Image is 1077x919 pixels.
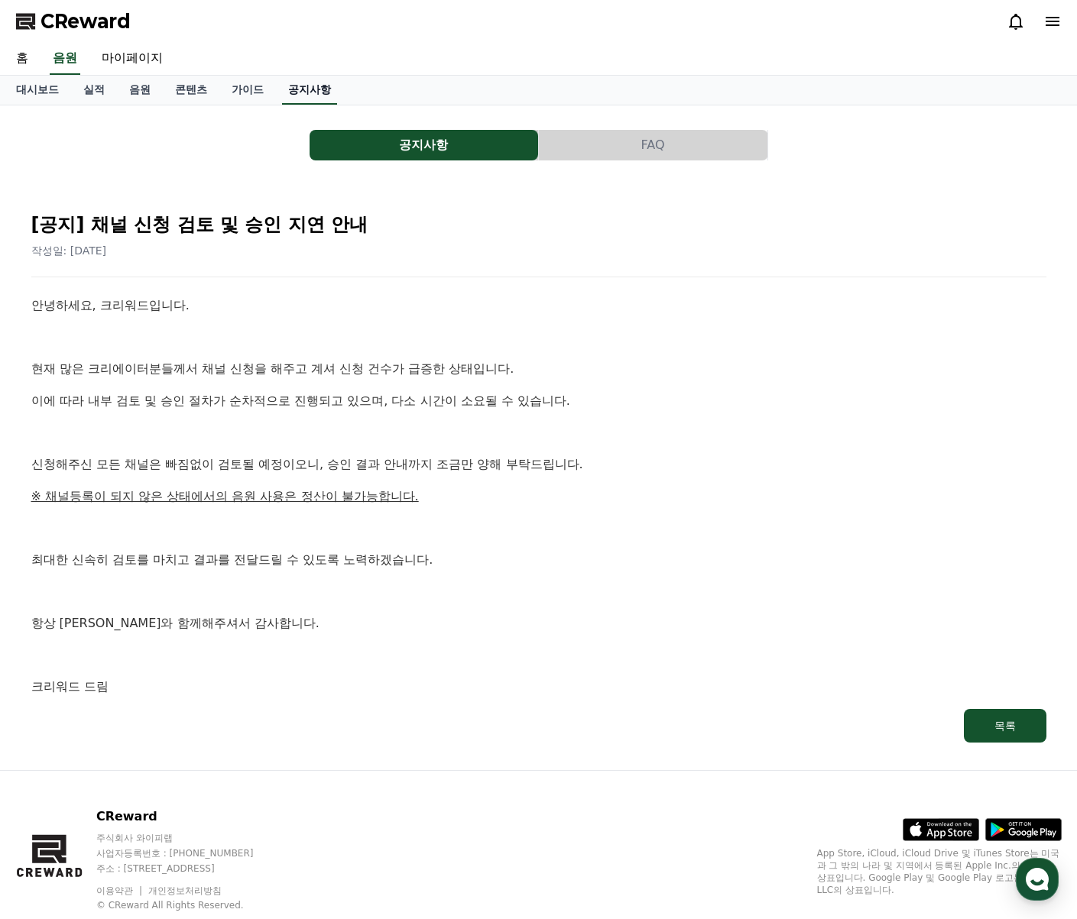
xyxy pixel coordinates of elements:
a: 콘텐츠 [163,76,219,105]
a: 개인정보처리방침 [148,885,222,896]
p: 항상 [PERSON_NAME]와 함께해주셔서 감사합니다. [31,613,1046,633]
a: 공지사항 [282,76,337,105]
div: 목록 [994,718,1016,733]
a: CReward [16,9,131,34]
button: 목록 [964,709,1046,743]
p: CReward [96,807,283,826]
a: 홈 [5,484,101,523]
u: ※ 채널등록이 되지 않은 상태에서의 음원 사용은 정산이 불가능합니다. [31,489,419,503]
p: © CReward All Rights Reserved. [96,899,283,911]
p: 사업자등록번호 : [PHONE_NUMBER] [96,847,283,859]
a: FAQ [539,130,768,160]
p: 안녕하세요, 크리워드입니다. [31,296,1046,316]
a: 마이페이지 [89,43,175,75]
span: 대화 [140,508,158,520]
span: 설정 [236,507,255,519]
p: 크리워드 드림 [31,677,1046,697]
a: 실적 [71,76,117,105]
button: 공지사항 [310,130,538,160]
span: 작성일: [DATE] [31,244,107,257]
a: 음원 [50,43,80,75]
a: 대화 [101,484,197,523]
a: 이용약관 [96,885,144,896]
a: 설정 [197,484,294,523]
a: 목록 [31,709,1046,743]
a: 음원 [117,76,163,105]
p: 주식회사 와이피랩 [96,832,283,844]
a: 공지사항 [310,130,539,160]
p: 이에 따라 내부 검토 및 승인 절차가 순차적으로 진행되고 있으며, 다소 시간이 소요될 수 있습니다. [31,391,1046,411]
a: 대시보드 [4,76,71,105]
a: 홈 [4,43,41,75]
a: 가이드 [219,76,276,105]
h2: [공지] 채널 신청 검토 및 승인 지연 안내 [31,212,1046,237]
p: App Store, iCloud, iCloud Drive 및 iTunes Store는 미국과 그 밖의 나라 및 지역에서 등록된 Apple Inc.의 서비스 상표입니다. Goo... [817,847,1062,896]
p: 주소 : [STREET_ADDRESS] [96,862,283,875]
p: 현재 많은 크리에이터분들께서 채널 신청을 해주고 계셔 신청 건수가 급증한 상태입니다. [31,359,1046,379]
p: 최대한 신속히 검토를 마치고 결과를 전달드릴 수 있도록 노력하겠습니다. [31,550,1046,570]
p: 신청해주신 모든 채널은 빠짐없이 검토될 예정이오니, 승인 결과 안내까지 조금만 양해 부탁드립니다. [31,455,1046,474]
button: FAQ [539,130,767,160]
span: 홈 [48,507,57,519]
span: CReward [41,9,131,34]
